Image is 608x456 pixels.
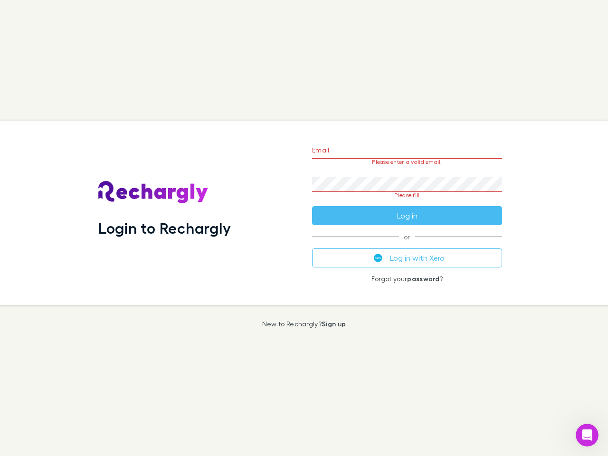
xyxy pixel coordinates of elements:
[374,254,382,262] img: Xero's logo
[322,320,346,328] a: Sign up
[312,159,502,165] p: Please enter a valid email.
[407,275,439,283] a: password
[576,424,598,446] iframe: Intercom live chat
[312,248,502,267] button: Log in with Xero
[98,181,209,204] img: Rechargly's Logo
[98,219,231,237] h1: Login to Rechargly
[312,192,502,199] p: Please fill
[262,320,346,328] p: New to Rechargly?
[312,206,502,225] button: Log in
[312,275,502,283] p: Forgot your ?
